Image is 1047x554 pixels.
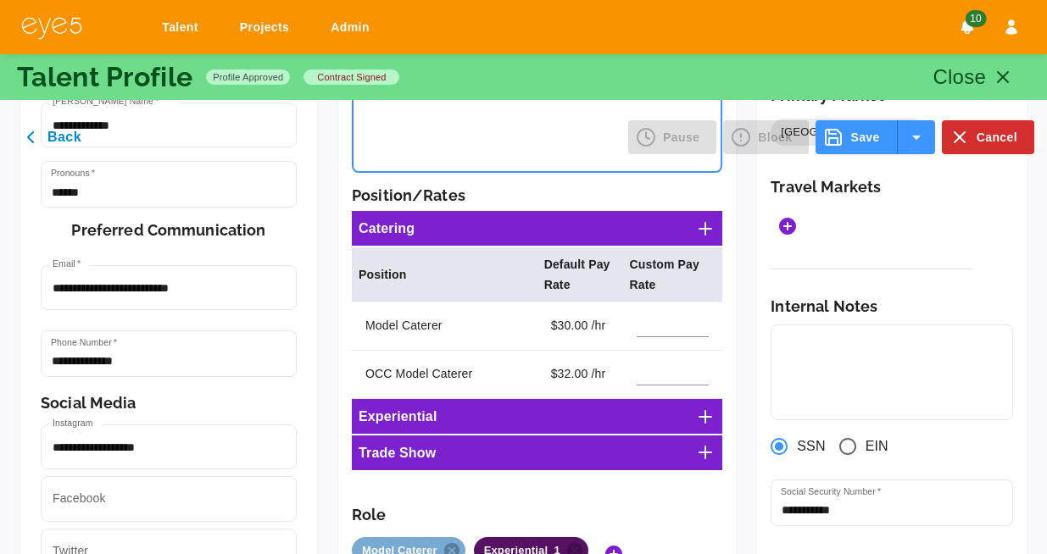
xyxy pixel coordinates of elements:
[51,167,95,180] label: Pronouns
[229,12,306,43] a: Projects
[310,70,393,84] span: contract signed
[320,12,387,43] a: Admin
[771,297,1013,316] h6: Internal Notes
[71,221,265,240] h6: Preferred Communication
[623,247,723,302] th: Custom Pay Rate
[352,186,722,205] h6: Position/Rates
[352,506,722,524] h6: Role
[816,120,934,154] div: Save
[352,351,537,399] td: OCC Model Caterer
[20,15,83,40] img: eye5
[53,258,81,270] label: Email
[898,120,935,154] button: select merge strategy
[352,247,537,302] th: Position
[922,57,1031,97] button: Close
[41,394,297,413] h6: Social Media
[13,120,98,154] button: Back
[942,120,1034,154] button: Cancel
[816,120,897,154] button: Save
[866,436,888,457] span: EIN
[797,436,825,457] span: SSN
[352,302,537,350] td: Model Caterer
[206,70,290,84] span: Profile Approved
[17,64,192,91] p: Talent Profile
[933,62,987,92] p: Close
[53,417,93,429] label: Instagram
[537,351,623,399] td: $32.00 /hr
[359,442,436,463] h6: Trade Show
[151,12,215,43] a: Talent
[359,218,415,239] h6: Catering
[965,10,986,27] span: 10
[781,485,881,498] label: Social Security Number
[771,209,805,243] button: Add Markets
[537,247,623,302] th: Default Pay Rate
[537,302,623,350] td: $30.00 /hr
[51,336,117,349] label: Phone Number
[359,406,437,427] h6: Experiential
[771,178,881,197] h6: Travel Markets
[952,12,983,42] button: Notifications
